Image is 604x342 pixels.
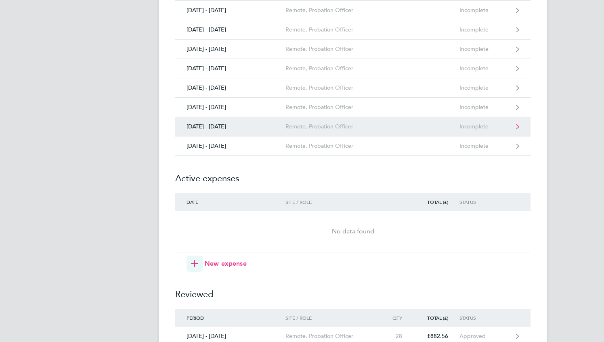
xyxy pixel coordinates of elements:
div: [DATE] - [DATE] [175,333,285,340]
a: [DATE] - [DATE]Remote, Probation OfficerIncomplete [175,78,531,98]
div: [DATE] - [DATE] [175,143,285,149]
div: Incomplete [459,65,509,72]
h2: Active expenses [175,156,531,193]
a: [DATE] - [DATE]Remote, Probation OfficerIncomplete [175,40,531,59]
div: Status [459,199,509,205]
div: Incomplete [459,123,509,130]
a: [DATE] - [DATE]Remote, Probation OfficerIncomplete [175,20,531,40]
div: Remote, Probation Officer [285,333,378,340]
button: New expense [187,256,247,272]
a: [DATE] - [DATE]Remote, Probation OfficerIncomplete [175,59,531,78]
a: [DATE] - [DATE]Remote, Probation OfficerIncomplete [175,136,531,156]
div: Remote, Probation Officer [285,104,378,111]
div: £882.56 [413,333,459,340]
div: Site / Role [285,199,378,205]
a: [DATE] - [DATE]Remote, Probation OfficerIncomplete [175,98,531,117]
div: Remote, Probation Officer [285,84,378,91]
div: Remote, Probation Officer [285,123,378,130]
span: Period [187,315,204,321]
div: Site / Role [285,315,378,321]
div: Incomplete [459,104,509,111]
div: [DATE] - [DATE] [175,84,285,91]
a: [DATE] - [DATE]Remote, Probation OfficerIncomplete [175,1,531,20]
div: Incomplete [459,143,509,149]
a: [DATE] - [DATE]Remote, Probation OfficerIncomplete [175,117,531,136]
div: [DATE] - [DATE] [175,104,285,111]
div: Remote, Probation Officer [285,7,378,14]
div: [DATE] - [DATE] [175,26,285,33]
div: Qty [378,315,413,321]
div: Remote, Probation Officer [285,26,378,33]
div: [DATE] - [DATE] [175,123,285,130]
div: Total (£) [413,199,459,205]
span: New expense [205,259,247,269]
div: Remote, Probation Officer [285,65,378,72]
div: Incomplete [459,46,509,52]
div: 28 [378,333,413,340]
div: Total (£) [413,315,459,321]
div: Date [175,199,285,205]
div: [DATE] - [DATE] [175,46,285,52]
div: Remote, Probation Officer [285,143,378,149]
div: [DATE] - [DATE] [175,7,285,14]
h2: Reviewed [175,272,531,309]
div: No data found [175,227,531,236]
div: Status [459,315,509,321]
div: Incomplete [459,26,509,33]
div: Remote, Probation Officer [285,46,378,52]
div: Approved [459,333,509,340]
div: Incomplete [459,84,509,91]
div: [DATE] - [DATE] [175,65,285,72]
div: Incomplete [459,7,509,14]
